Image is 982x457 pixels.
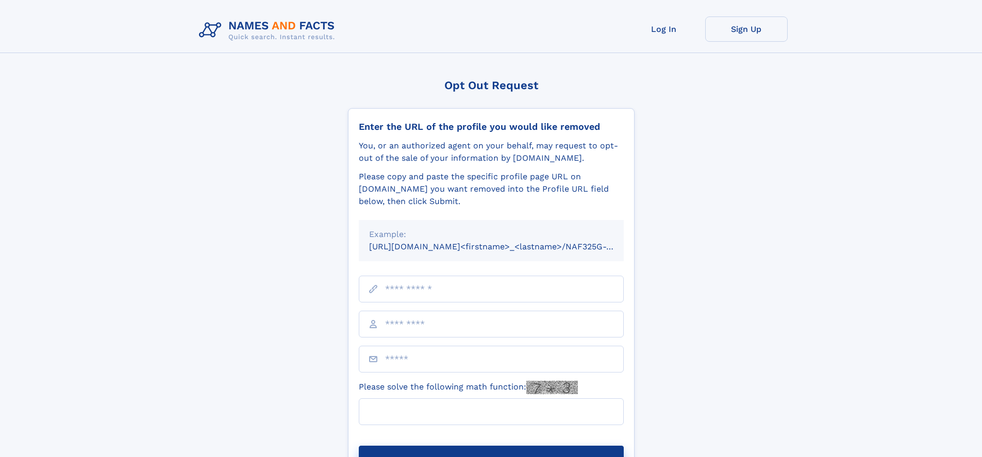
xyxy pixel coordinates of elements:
[623,16,705,42] a: Log In
[359,121,624,132] div: Enter the URL of the profile you would like removed
[705,16,788,42] a: Sign Up
[195,16,343,44] img: Logo Names and Facts
[369,242,643,251] small: [URL][DOMAIN_NAME]<firstname>_<lastname>/NAF325G-xxxxxxxx
[348,79,635,92] div: Opt Out Request
[359,140,624,164] div: You, or an authorized agent on your behalf, may request to opt-out of the sale of your informatio...
[359,381,578,394] label: Please solve the following math function:
[359,171,624,208] div: Please copy and paste the specific profile page URL on [DOMAIN_NAME] you want removed into the Pr...
[369,228,613,241] div: Example:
